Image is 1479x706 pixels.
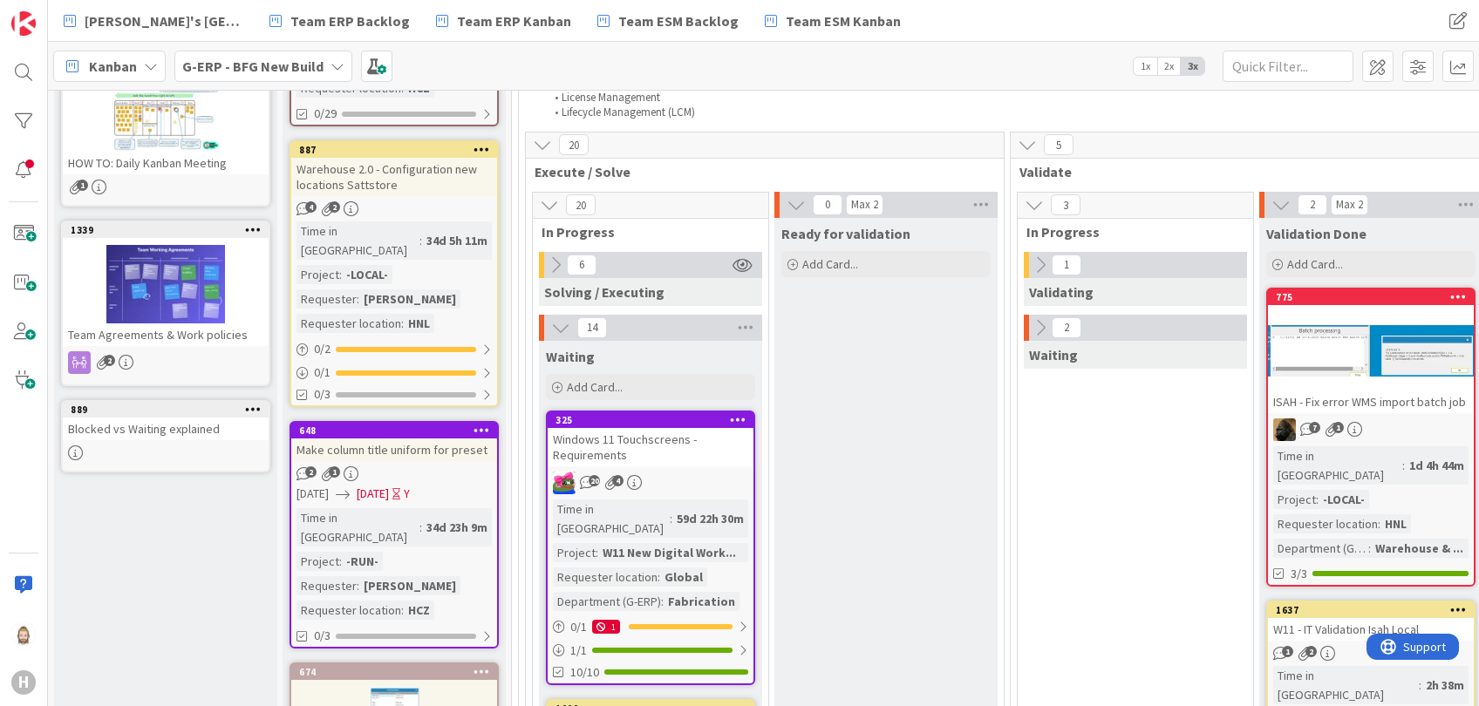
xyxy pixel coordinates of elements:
div: ISAH - Fix error WMS import batch job [1268,390,1474,413]
span: 1 [1052,255,1081,275]
div: 0/1 [291,362,497,384]
span: 3/3 [1291,565,1307,583]
span: 20 [559,134,589,155]
div: 1339Team Agreements & Work policies [63,222,269,346]
span: : [419,518,422,537]
div: 1637 [1276,604,1474,616]
span: 20 [566,194,596,215]
div: HNL [404,314,434,333]
span: : [1419,675,1421,695]
div: Project [296,265,339,284]
div: HCZ [404,601,434,620]
a: 325Windows 11 Touchscreens - RequirementsJKTime in [GEOGRAPHIC_DATA]:59d 22h 30mProject:W11 New D... [546,411,755,685]
a: 648Make column title uniform for preset[DATE][DATE]YTime in [GEOGRAPHIC_DATA]:34d 23h 9mProject:-... [290,421,499,648]
div: 674 [291,664,497,680]
div: Max 2 [1336,200,1363,209]
div: [PERSON_NAME] [359,576,460,595]
input: Quick Filter... [1223,51,1353,82]
div: Requester location [296,314,401,333]
b: G-ERP - BFG New Build [182,58,324,75]
div: 775 [1276,291,1474,303]
div: 0/2 [291,338,497,360]
div: 887 [291,142,497,158]
span: 2 [1298,194,1327,215]
span: : [401,601,404,620]
span: 3 [1051,194,1080,215]
span: 0 / 1 [570,618,587,636]
div: Time in [GEOGRAPHIC_DATA] [553,499,670,538]
span: 2 [104,355,115,366]
span: 4 [305,201,317,213]
div: Time in [GEOGRAPHIC_DATA] [1273,666,1419,704]
a: HOW TO: Daily Kanban Meeting [61,49,270,207]
div: Project [553,543,596,562]
div: Team Agreements & Work policies [63,323,269,346]
div: 1 [592,620,620,634]
div: Time in [GEOGRAPHIC_DATA] [296,508,419,546]
div: Global [660,567,707,587]
div: Time in [GEOGRAPHIC_DATA] [1273,446,1402,485]
span: 0 / 2 [314,340,331,358]
span: 0/3 [314,627,331,645]
div: W11 New Digital Work... [598,543,740,562]
span: 0 / 1 [314,363,331,382]
a: 889Blocked vs Waiting explained [61,400,270,472]
span: Waiting [546,348,595,365]
span: 2x [1157,58,1181,75]
span: 1 [77,180,88,191]
span: Add Card... [802,256,858,272]
span: 2 [305,466,317,478]
span: : [1316,490,1319,509]
span: Team ERP Kanban [457,10,571,31]
span: 20 [589,475,600,486]
span: 7 [1309,422,1320,433]
div: 59d 22h 30m [672,509,748,528]
span: : [596,543,598,562]
div: 887Warehouse 2.0 - Configuration new locations Sattstore [291,142,497,196]
div: Warehouse & ... [1371,539,1468,558]
span: [DATE] [296,485,329,503]
div: H [11,670,36,695]
div: Y [404,485,410,503]
div: Blocked vs Waiting explained [63,417,269,440]
span: Team ERP Backlog [290,10,410,31]
span: : [401,314,404,333]
span: Execute / Solve [535,163,982,180]
span: : [1368,539,1371,558]
span: 10/10 [570,663,599,682]
div: 648Make column title uniform for preset [291,423,497,461]
div: 889 [63,402,269,417]
span: : [1402,456,1405,475]
div: ND [1268,418,1474,441]
img: JK [553,472,576,494]
span: Support [37,3,79,24]
div: W11 - IT Validation Isah Local [1268,618,1474,641]
div: Max 2 [851,200,878,209]
div: 1/1 [548,640,753,662]
div: Requester [296,576,357,595]
div: Make column title uniform for preset [291,438,497,461]
a: Team ESM Kanban [754,5,911,37]
img: ND [1273,418,1296,441]
span: Team ESM Kanban [786,10,901,31]
div: 775ISAH - Fix error WMS import batch job [1268,289,1474,413]
div: 648 [299,424,497,437]
span: 0 [813,194,842,215]
div: Requester location [1273,514,1378,533]
div: JK [548,472,753,494]
span: : [357,576,359,595]
div: [PERSON_NAME] [359,289,460,309]
div: -RUN- [342,552,383,571]
a: Team ERP Backlog [259,5,420,37]
span: In Progress [1026,223,1231,241]
div: 34d 5h 11m [422,231,492,250]
div: 887 [299,144,497,156]
span: 6 [567,255,596,275]
span: Waiting [1029,346,1078,363]
div: Department (G-ERP) [1273,539,1368,558]
span: 5 [1044,134,1073,155]
div: 1339 [63,222,269,238]
span: 3x [1181,58,1204,75]
a: Team ESM Backlog [587,5,749,37]
span: Validating [1029,283,1094,301]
